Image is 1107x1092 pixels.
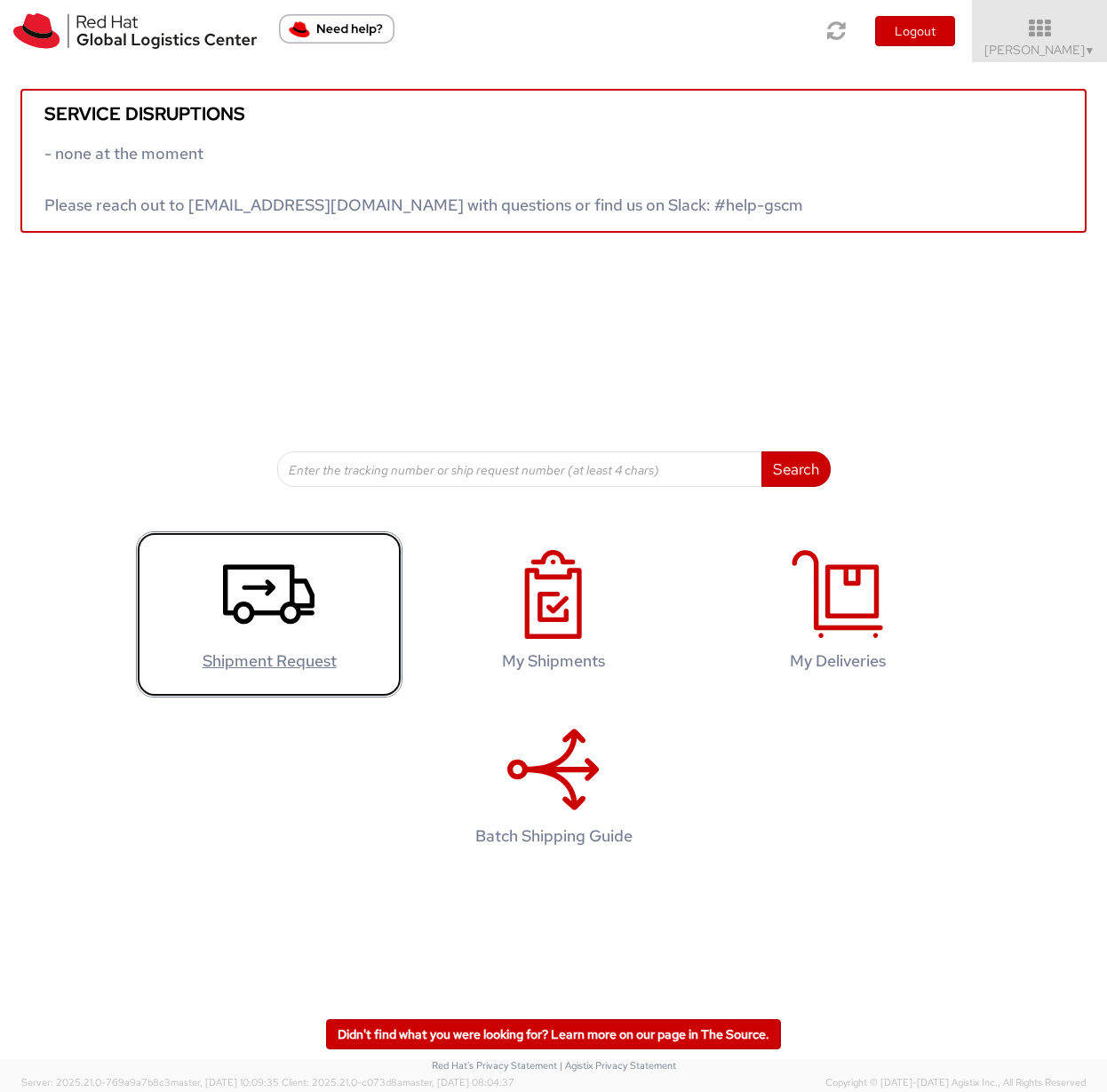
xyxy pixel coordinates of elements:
[984,42,1095,58] span: [PERSON_NAME]
[723,652,952,670] h4: My Deliveries
[439,827,668,845] h4: Batch Shipping Guide
[705,531,971,697] a: My Deliveries
[402,1076,514,1088] span: master, [DATE] 08:04:37
[171,1076,279,1088] span: master, [DATE] 10:09:35
[761,451,831,487] button: Search
[439,652,668,670] h4: My Shipments
[432,1059,557,1072] a: Red Hat's Privacy Statement
[1085,44,1095,58] span: ▼
[21,1076,279,1088] span: Server: 2025.21.0-769a9a7b8c3
[13,13,257,49] img: rh-logistics-00dfa346123c4ec078e1.svg
[560,1059,676,1072] a: | Agistix Privacy Statement
[155,652,384,670] h4: Shipment Request
[44,104,1063,124] h5: Service disruptions
[875,16,955,46] button: Logout
[825,1076,1086,1090] span: Copyright © [DATE]-[DATE] Agistix Inc., All Rights Reserved
[420,706,687,873] a: Batch Shipping Guide
[279,14,394,44] button: Need help?
[136,531,402,697] a: Shipment Request
[282,1076,514,1088] span: Client: 2025.21.0-c073d8a
[20,89,1087,233] a: Service disruptions - none at the moment Please reach out to [EMAIL_ADDRESS][DOMAIN_NAME] with qu...
[44,143,803,215] span: - none at the moment Please reach out to [EMAIL_ADDRESS][DOMAIN_NAME] with questions or find us o...
[326,1019,781,1049] a: Didn't find what you were looking for? Learn more on our page in The Source.
[420,531,687,697] a: My Shipments
[277,451,762,487] input: Enter the tracking number or ship request number (at least 4 chars)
